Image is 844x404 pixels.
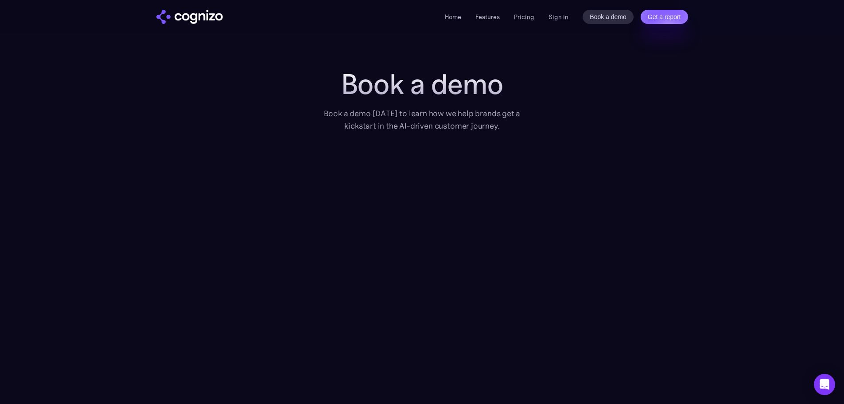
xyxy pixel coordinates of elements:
a: Book a demo [583,10,634,24]
a: Sign in [548,12,568,22]
div: Book a demo [DATE] to learn how we help brands get a kickstart in the AI-driven customer journey. [311,107,533,132]
a: Features [475,13,500,21]
img: cognizo logo [156,10,223,24]
a: Get a report [641,10,688,24]
a: Pricing [514,13,534,21]
div: Open Intercom Messenger [814,374,835,395]
a: Home [445,13,461,21]
h1: Book a demo [311,68,533,100]
a: home [156,10,223,24]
